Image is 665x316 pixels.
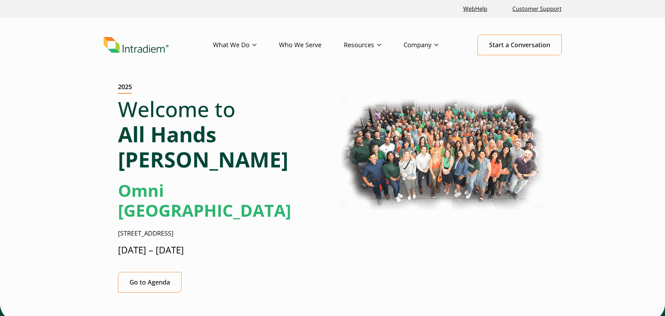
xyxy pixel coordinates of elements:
strong: All Hands [118,120,216,149]
a: Start a Conversation [478,35,562,55]
a: Go to Agenda [118,272,182,293]
h2: 2025 [118,83,132,94]
a: Who We Serve [279,35,344,55]
strong: [PERSON_NAME] [118,145,288,174]
a: Link opens in a new window [460,1,490,16]
a: Resources [344,35,404,55]
p: [STREET_ADDRESS] [118,229,327,238]
p: [DATE] – [DATE] [118,244,327,257]
strong: Omni [GEOGRAPHIC_DATA] [118,179,291,222]
a: Link to homepage of Intradiem [104,37,213,53]
h1: Welcome to [118,96,327,172]
a: Company [404,35,461,55]
img: Intradiem [104,37,169,53]
a: Customer Support [510,1,564,16]
a: What We Do [213,35,279,55]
